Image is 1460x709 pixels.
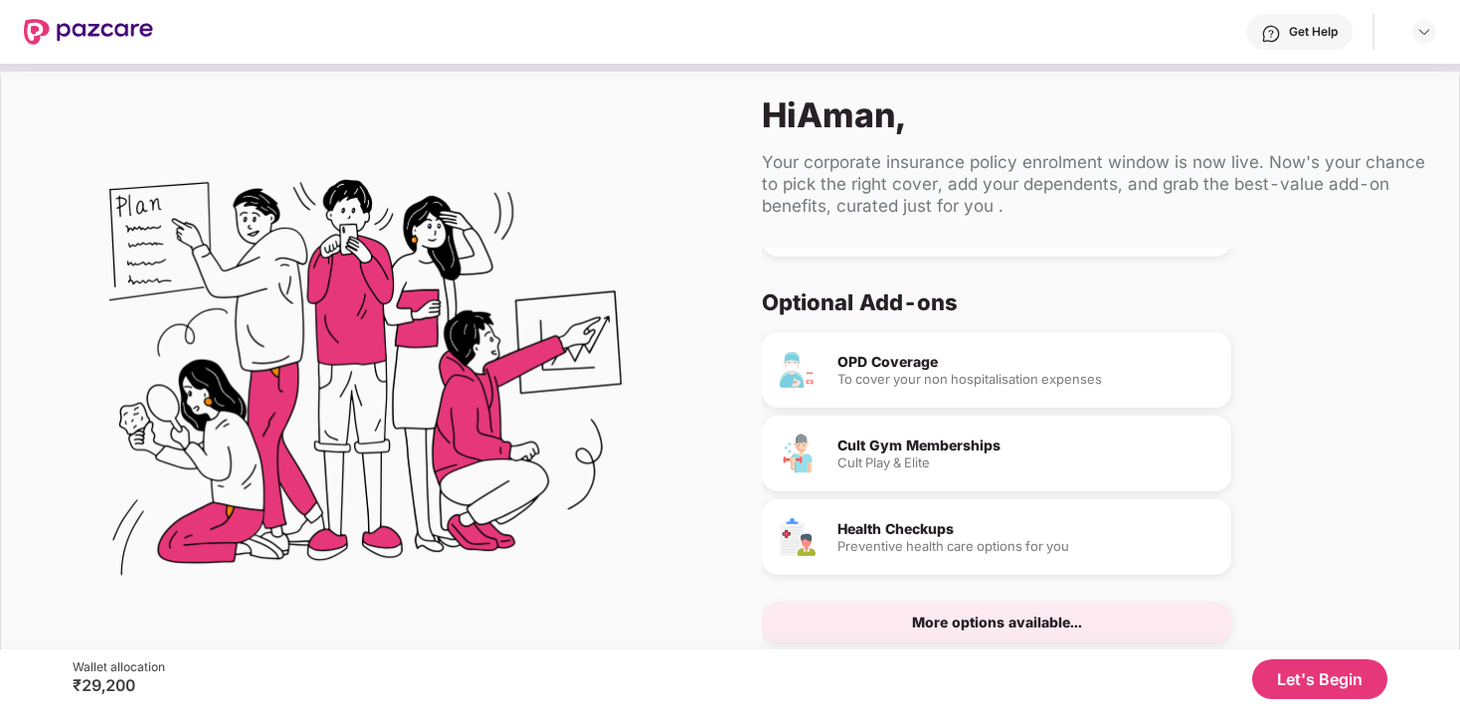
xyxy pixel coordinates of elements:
[73,675,165,695] div: ₹29,200
[837,456,1215,469] div: Cult Play & Elite
[1252,659,1387,699] button: Let's Begin
[778,517,818,557] img: Health Checkups
[109,128,622,640] img: Flex Benefits Illustration
[837,522,1215,536] div: Health Checkups
[837,540,1215,553] div: Preventive health care options for you
[73,659,165,675] div: Wallet allocation
[1261,24,1281,44] img: svg+xml;base64,PHN2ZyBpZD0iSGVscC0zMngzMiIgeG1sbnM9Imh0dHA6Ly93d3cudzMub3JnLzIwMDAvc3ZnIiB3aWR0aD...
[837,439,1215,452] div: Cult Gym Memberships
[762,94,1427,135] div: Hi Aman ,
[24,19,153,45] img: New Pazcare Logo
[912,616,1082,629] div: More options available...
[778,350,818,390] img: OPD Coverage
[837,373,1215,386] div: To cover your non hospitalisation expenses
[778,434,818,473] img: Cult Gym Memberships
[1416,24,1432,40] img: svg+xml;base64,PHN2ZyBpZD0iRHJvcGRvd24tMzJ4MzIiIHhtbG5zPSJodHRwOi8vd3d3LnczLm9yZy8yMDAwL3N2ZyIgd2...
[762,151,1427,217] div: Your corporate insurance policy enrolment window is now live. Now's your chance to pick the right...
[837,355,1215,369] div: OPD Coverage
[762,288,1411,316] div: Optional Add-ons
[1289,24,1338,40] div: Get Help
